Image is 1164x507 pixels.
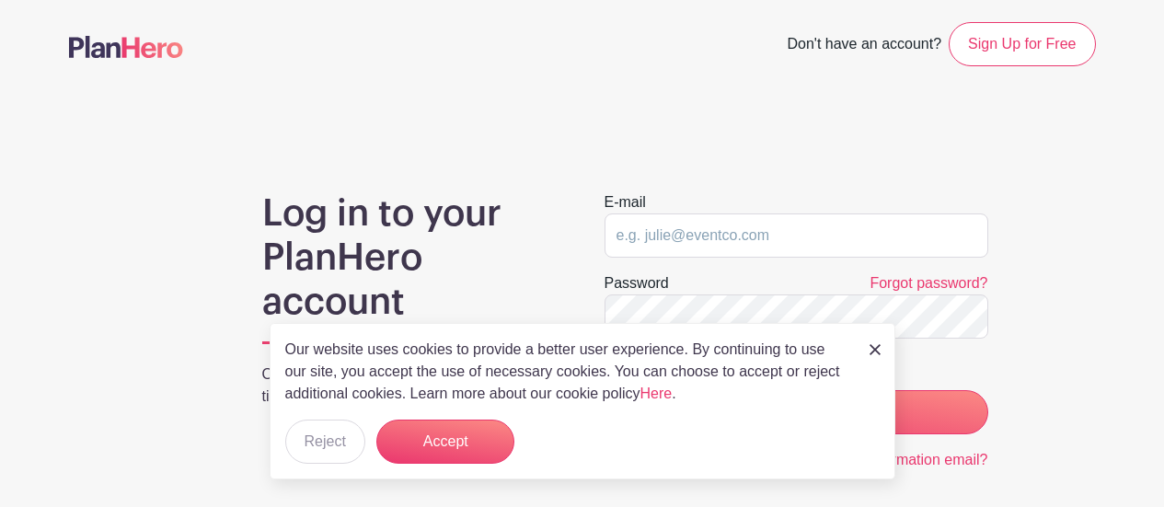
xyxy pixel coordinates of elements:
[870,275,987,291] a: Forgot password?
[376,420,514,464] button: Accept
[787,26,941,66] span: Don't have an account?
[285,420,365,464] button: Reject
[605,191,646,213] label: E-mail
[949,22,1095,66] a: Sign Up for Free
[605,272,669,294] label: Password
[767,452,988,467] a: Didn't receive confirmation email?
[640,386,673,401] a: Here
[262,191,560,324] h1: Log in to your PlanHero account
[870,344,881,355] img: close_button-5f87c8562297e5c2d7936805f587ecaba9071eb48480494691a3f1689db116b3.svg
[605,213,988,258] input: e.g. julie@eventco.com
[262,363,560,408] p: Organize your group. Save yourself some time.
[69,36,183,58] img: logo-507f7623f17ff9eddc593b1ce0a138ce2505c220e1c5a4e2b4648c50719b7d32.svg
[285,339,850,405] p: Our website uses cookies to provide a better user experience. By continuing to use our site, you ...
